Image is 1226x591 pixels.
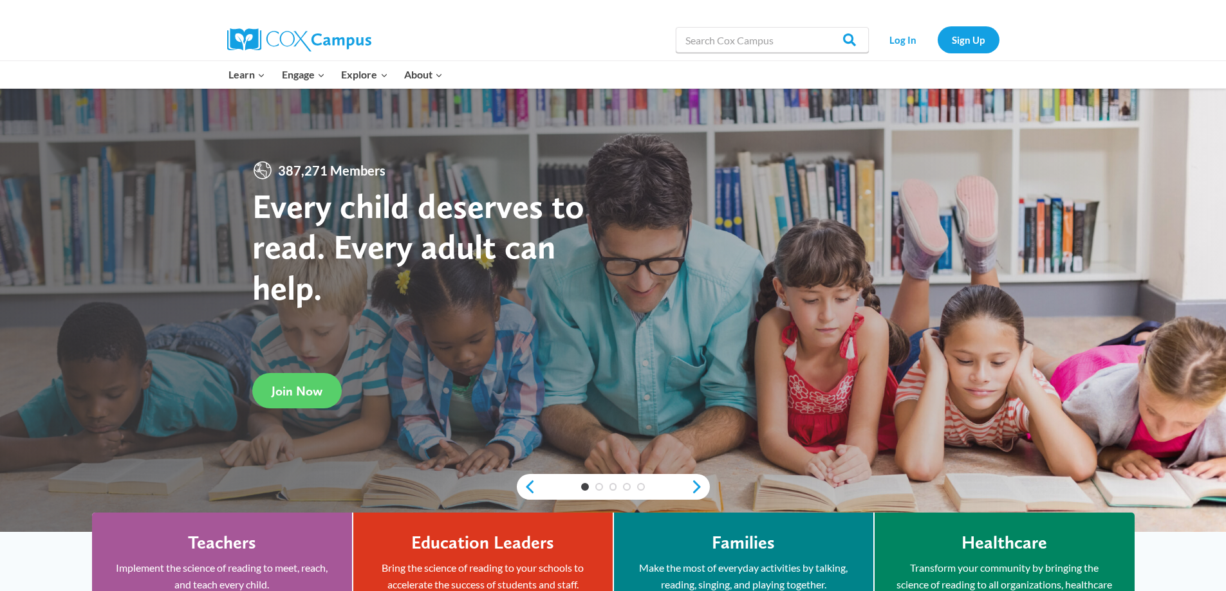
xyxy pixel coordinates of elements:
[273,160,391,181] span: 387,271 Members
[637,483,645,491] a: 5
[221,61,451,88] nav: Primary Navigation
[609,483,617,491] a: 3
[227,28,371,51] img: Cox Campus
[961,532,1047,554] h4: Healthcare
[691,479,710,495] a: next
[595,483,603,491] a: 2
[517,474,710,500] div: content slider buttons
[252,373,342,408] a: Join Now
[581,483,589,491] a: 1
[188,532,256,554] h4: Teachers
[228,66,265,83] span: Learn
[623,483,631,491] a: 4
[404,66,443,83] span: About
[411,532,554,554] h4: Education Leaders
[875,26,931,53] a: Log In
[341,66,387,83] span: Explore
[272,383,322,399] span: Join Now
[938,26,999,53] a: Sign Up
[676,27,869,53] input: Search Cox Campus
[875,26,999,53] nav: Secondary Navigation
[712,532,775,554] h4: Families
[517,479,536,495] a: previous
[282,66,325,83] span: Engage
[252,185,584,308] strong: Every child deserves to read. Every adult can help.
